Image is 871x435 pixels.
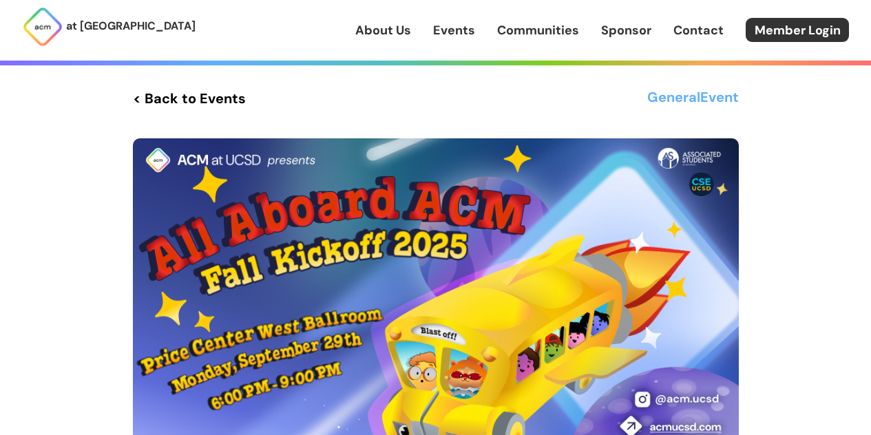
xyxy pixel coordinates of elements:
[133,86,246,111] a: < Back to Events
[601,21,651,39] a: Sponsor
[433,21,475,39] a: Events
[673,21,724,39] a: Contact
[647,86,739,111] h3: General Event
[66,17,196,35] p: at [GEOGRAPHIC_DATA]
[22,6,63,47] img: ACM Logo
[355,21,411,39] a: About Us
[497,21,579,39] a: Communities
[22,6,196,47] a: at [GEOGRAPHIC_DATA]
[746,18,849,42] a: Member Login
